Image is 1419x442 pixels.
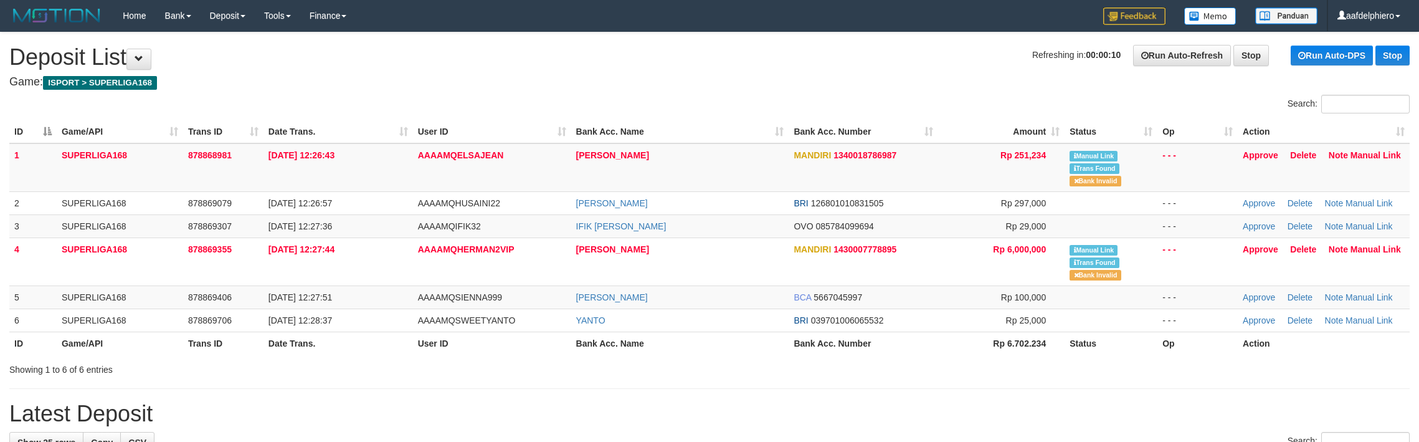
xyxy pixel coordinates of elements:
span: AAAAMQIFIK32 [418,221,481,231]
a: Manual Link [1350,150,1401,160]
span: 878869406 [188,292,232,302]
span: ISPORT > SUPERLIGA168 [43,76,157,90]
td: 3 [9,214,57,238]
th: Game/API: activate to sort column ascending [57,120,183,143]
td: SUPERLIGA168 [57,143,183,192]
span: 878869355 [188,244,232,254]
a: Approve [1243,315,1275,325]
span: BRI [794,315,808,325]
a: Approve [1243,221,1275,231]
td: 5 [9,286,57,309]
a: [PERSON_NAME] [576,292,648,302]
a: Delete [1290,150,1316,160]
a: IFIK [PERSON_NAME] [576,221,667,231]
a: Approve [1243,198,1275,208]
span: Bank is not match [1070,176,1121,186]
th: ID: activate to sort column descending [9,120,57,143]
a: Delete [1288,292,1312,302]
th: Amount: activate to sort column ascending [938,120,1065,143]
td: - - - [1157,214,1238,238]
th: Trans ID [183,332,263,355]
th: Bank Acc. Number: activate to sort column ascending [789,120,938,143]
span: BRI [794,198,808,208]
td: - - - [1157,238,1238,286]
img: panduan.png [1255,7,1317,24]
td: - - - [1157,143,1238,192]
a: Stop [1375,46,1410,65]
span: AAAAMQELSAJEAN [418,150,504,160]
span: [DATE] 12:27:36 [268,221,332,231]
th: Date Trans. [263,332,413,355]
th: Op [1157,332,1238,355]
h1: Deposit List [9,45,1410,70]
span: AAAAMQHUSAINI22 [418,198,500,208]
a: [PERSON_NAME] [576,244,649,254]
th: Bank Acc. Number [789,332,938,355]
span: [DATE] 12:28:37 [268,315,332,325]
a: Manual Link [1345,315,1393,325]
th: User ID [413,332,571,355]
span: AAAAMQSWEETYANTO [418,315,516,325]
td: 1 [9,143,57,192]
a: [PERSON_NAME] [576,150,649,160]
a: Delete [1288,221,1312,231]
td: SUPERLIGA168 [57,238,183,286]
td: - - - [1157,191,1238,214]
th: Status [1065,332,1157,355]
a: Delete [1288,315,1312,325]
input: Search: [1321,95,1410,113]
img: Feedback.jpg [1103,7,1165,25]
h1: Latest Deposit [9,401,1410,426]
a: Stop [1233,45,1269,66]
span: Rp 251,234 [1000,150,1046,160]
span: 878869079 [188,198,232,208]
th: Status: activate to sort column ascending [1065,120,1157,143]
div: Showing 1 to 6 of 6 entries [9,358,582,376]
th: User ID: activate to sort column ascending [413,120,571,143]
td: SUPERLIGA168 [57,214,183,238]
span: BCA [794,292,811,302]
span: [DATE] 12:26:57 [268,198,332,208]
span: AAAAMQSIENNA999 [418,292,502,302]
a: Manual Link [1345,292,1393,302]
span: [DATE] 12:27:44 [268,244,335,254]
td: SUPERLIGA168 [57,309,183,332]
span: OVO [794,221,813,231]
span: Manually Linked [1070,245,1118,256]
th: ID [9,332,57,355]
label: Search: [1288,95,1410,113]
span: Rp 29,000 [1006,221,1046,231]
td: 6 [9,309,57,332]
span: Rp 25,000 [1006,315,1046,325]
th: Bank Acc. Name: activate to sort column ascending [571,120,789,143]
span: Manually Linked [1070,151,1118,161]
a: Note [1325,292,1344,302]
th: Action [1238,332,1410,355]
th: Game/API [57,332,183,355]
span: [DATE] 12:27:51 [268,292,332,302]
a: Note [1329,150,1348,160]
strong: 00:00:10 [1086,50,1121,60]
span: MANDIRI [794,150,831,160]
td: - - - [1157,309,1238,332]
a: Note [1329,244,1348,254]
th: Date Trans.: activate to sort column ascending [263,120,413,143]
a: Manual Link [1350,244,1401,254]
td: - - - [1157,286,1238,309]
a: Run Auto-Refresh [1133,45,1231,66]
span: Copy 039701006065532 to clipboard [811,315,884,325]
span: Copy 126801010831505 to clipboard [811,198,884,208]
a: YANTO [576,315,605,325]
span: [DATE] 12:26:43 [268,150,335,160]
th: Trans ID: activate to sort column ascending [183,120,263,143]
span: Refreshing in: [1032,50,1121,60]
a: Note [1325,198,1344,208]
span: Similar transaction found [1070,257,1119,268]
td: SUPERLIGA168 [57,191,183,214]
span: 878868981 [188,150,232,160]
span: AAAAMQHERMAN2VIP [418,244,515,254]
span: Copy 1430007778895 to clipboard [833,244,896,254]
a: Delete [1288,198,1312,208]
a: Approve [1243,150,1278,160]
img: MOTION_logo.png [9,6,104,25]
